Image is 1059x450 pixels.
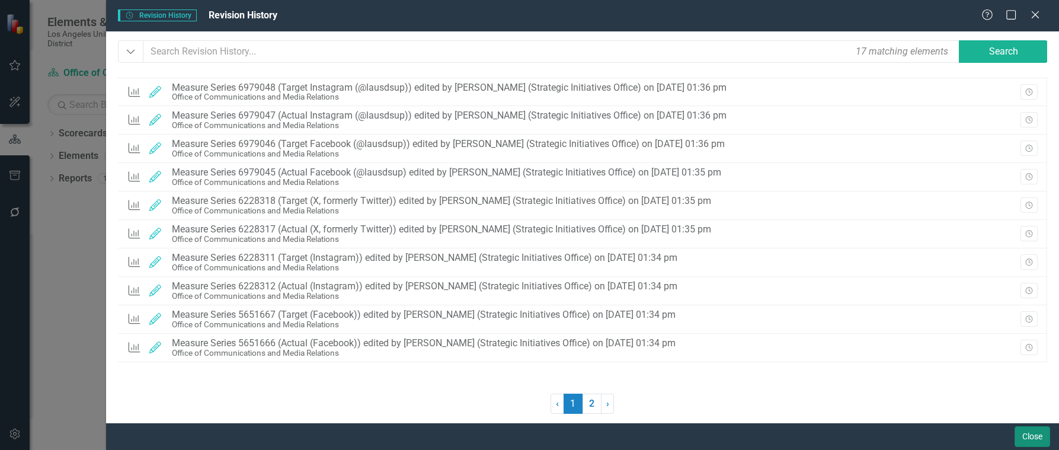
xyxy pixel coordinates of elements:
[172,224,711,235] div: Measure Series 6228317 (Actual (X, formerly Twitter)) edited by [PERSON_NAME] (Strategic Initiati...
[564,394,583,414] span: 1
[172,320,676,329] div: Office of Communications and Media Relations
[556,398,559,409] span: ‹
[172,338,676,349] div: Measure Series 5651666 (Actual (Facebook)) edited by [PERSON_NAME] (Strategic Initiatives Office)...
[959,40,1048,63] button: Search
[583,394,602,414] a: 2
[118,9,197,21] span: Revision History
[172,349,676,358] div: Office of Communications and Media Relations
[172,253,677,263] div: Measure Series 6228311 (Target (Instagram)) edited by [PERSON_NAME] (Strategic Initiatives Office...
[172,139,725,149] div: Measure Series 6979046 (Target Facebook (@lausdsup)) edited by [PERSON_NAME] (Strategic Initiativ...
[172,206,711,215] div: Office of Communications and Media Relations
[172,82,727,93] div: Measure Series 6979048 (Target Instagram (@lausdsup)) edited by [PERSON_NAME] (Strategic Initiati...
[172,110,727,121] div: Measure Series 6979047 (Actual Instagram (@lausdsup)) edited by [PERSON_NAME] (Strategic Initiati...
[606,398,609,409] span: ›
[172,196,711,206] div: Measure Series 6228318 (Target (X, formerly Twitter)) edited by [PERSON_NAME] (Strategic Initiati...
[172,292,677,301] div: Office of Communications and Media Relations
[172,167,721,178] div: Measure Series 6979045 (Actual Facebook (@lausdsup) edited by [PERSON_NAME] (Strategic Initiative...
[172,149,725,158] div: Office of Communications and Media Relations
[172,92,727,101] div: Office of Communications and Media Relations
[172,178,721,187] div: Office of Communications and Media Relations
[172,309,676,320] div: Measure Series 5651667 (Target (Facebook)) edited by [PERSON_NAME] (Strategic Initiatives Office)...
[209,9,277,21] span: Revision History
[853,42,951,61] div: 17 matching elements
[172,263,677,272] div: Office of Communications and Media Relations
[172,235,711,244] div: Office of Communications and Media Relations
[172,281,677,292] div: Measure Series 6228312 (Actual (Instagram)) edited by [PERSON_NAME] (Strategic Initiatives Office...
[1015,426,1050,447] button: Close
[172,121,727,130] div: Office of Communications and Media Relations
[143,40,960,63] input: Search Revision History...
